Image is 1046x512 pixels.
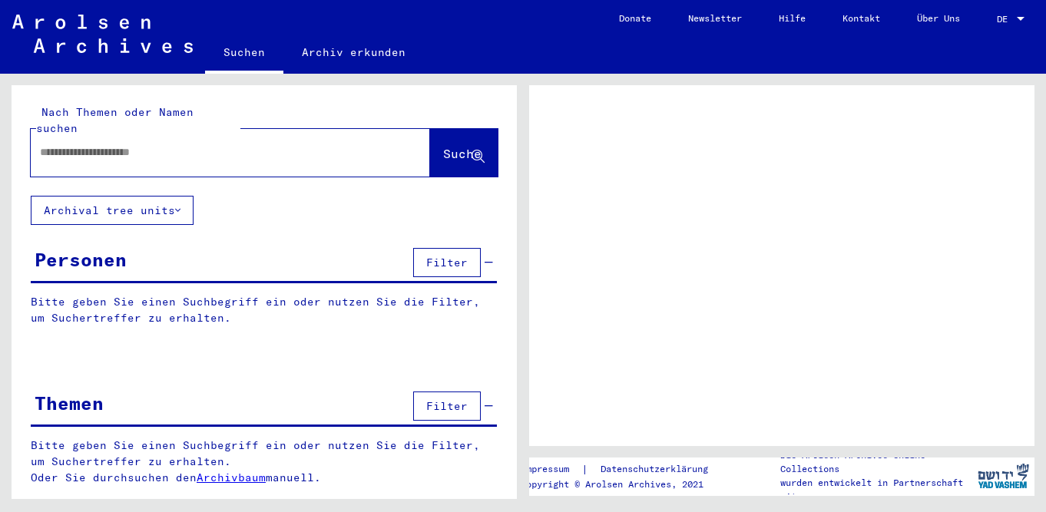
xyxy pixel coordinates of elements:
[283,34,424,71] a: Archiv erkunden
[780,476,972,504] p: wurden entwickelt in Partnerschaft mit
[31,438,498,486] p: Bitte geben Sie einen Suchbegriff ein oder nutzen Sie die Filter, um Suchertreffer zu erhalten. O...
[413,391,481,421] button: Filter
[443,146,482,161] span: Suche
[521,461,581,477] a: Impressum
[31,294,497,326] p: Bitte geben Sie einen Suchbegriff ein oder nutzen Sie die Filter, um Suchertreffer zu erhalten.
[413,248,481,277] button: Filter
[35,246,127,273] div: Personen
[997,14,1014,25] span: DE
[31,196,194,225] button: Archival tree units
[780,448,972,476] p: Die Arolsen Archives Online-Collections
[975,457,1032,495] img: yv_logo.png
[205,34,283,74] a: Suchen
[12,15,193,53] img: Arolsen_neg.svg
[35,389,104,417] div: Themen
[197,471,266,484] a: Archivbaum
[588,461,727,477] a: Datenschutzerklärung
[426,256,468,269] span: Filter
[521,461,727,477] div: |
[521,477,727,491] p: Copyright © Arolsen Archives, 2021
[426,399,468,413] span: Filter
[36,105,194,135] mat-label: Nach Themen oder Namen suchen
[430,129,498,177] button: Suche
